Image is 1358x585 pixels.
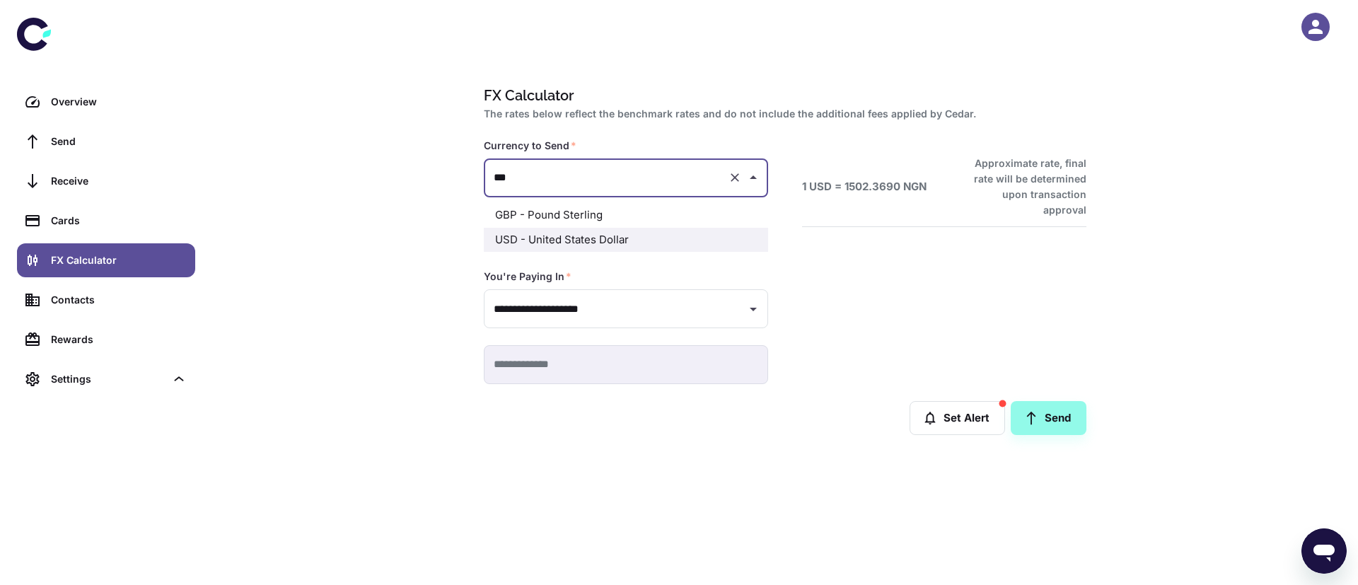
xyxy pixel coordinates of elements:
label: Currency to Send [484,139,576,153]
a: FX Calculator [17,243,195,277]
div: Overview [51,94,187,110]
div: Send [51,134,187,149]
h6: 1 USD = 1502.3690 NGN [802,179,927,195]
div: Receive [51,173,187,189]
div: Rewards [51,332,187,347]
li: USD - United States Dollar [484,228,768,253]
h1: FX Calculator [484,85,1081,106]
div: Settings [51,371,166,387]
button: Clear [725,168,745,187]
div: FX Calculator [51,253,187,268]
a: Overview [17,85,195,119]
label: You're Paying In [484,270,571,284]
h6: Approximate rate, final rate will be determined upon transaction approval [958,156,1086,218]
button: Open [743,299,763,319]
a: Receive [17,164,195,198]
a: Rewards [17,323,195,357]
div: Contacts [51,292,187,308]
iframe: Button to launch messaging window [1301,528,1347,574]
li: GBP - Pound Sterling [484,203,768,228]
a: Cards [17,204,195,238]
div: Settings [17,362,195,396]
button: Close [743,168,763,187]
a: Send [1011,401,1086,435]
div: Cards [51,213,187,228]
a: Send [17,124,195,158]
a: Contacts [17,283,195,317]
button: Set Alert [910,401,1005,435]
